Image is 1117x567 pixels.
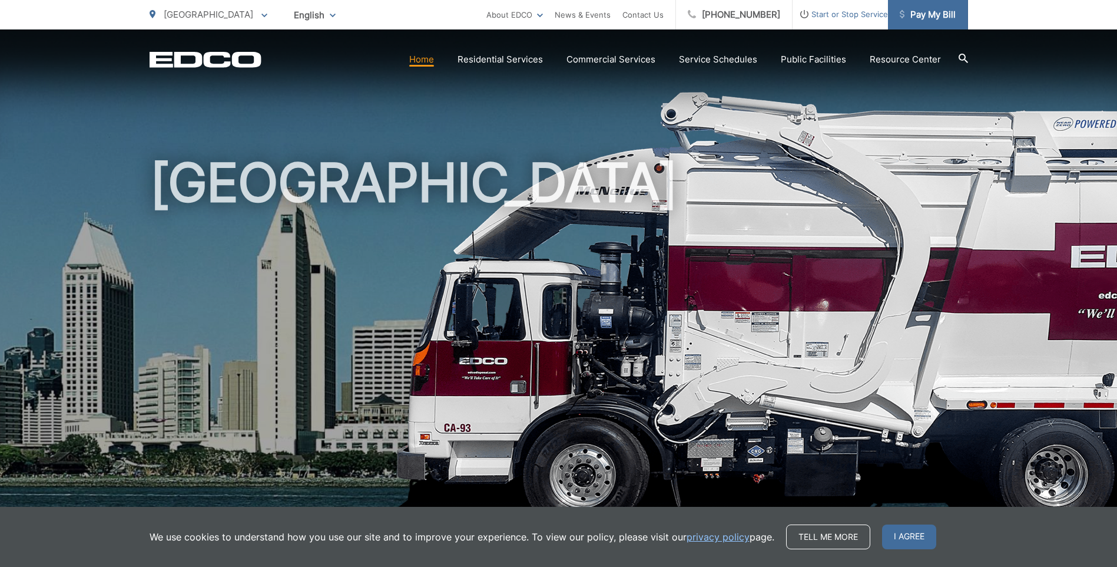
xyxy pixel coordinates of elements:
a: Service Schedules [679,52,757,67]
span: Pay My Bill [900,8,956,22]
span: I agree [882,525,936,549]
a: Commercial Services [566,52,655,67]
p: We use cookies to understand how you use our site and to improve your experience. To view our pol... [150,530,774,544]
a: Residential Services [458,52,543,67]
span: English [285,5,344,25]
a: Contact Us [622,8,664,22]
h1: [GEOGRAPHIC_DATA] [150,153,968,526]
a: Public Facilities [781,52,846,67]
a: News & Events [555,8,611,22]
a: privacy policy [687,530,750,544]
span: [GEOGRAPHIC_DATA] [164,9,253,20]
a: Resource Center [870,52,941,67]
a: Home [409,52,434,67]
a: About EDCO [486,8,543,22]
a: EDCD logo. Return to the homepage. [150,51,261,68]
a: Tell me more [786,525,870,549]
